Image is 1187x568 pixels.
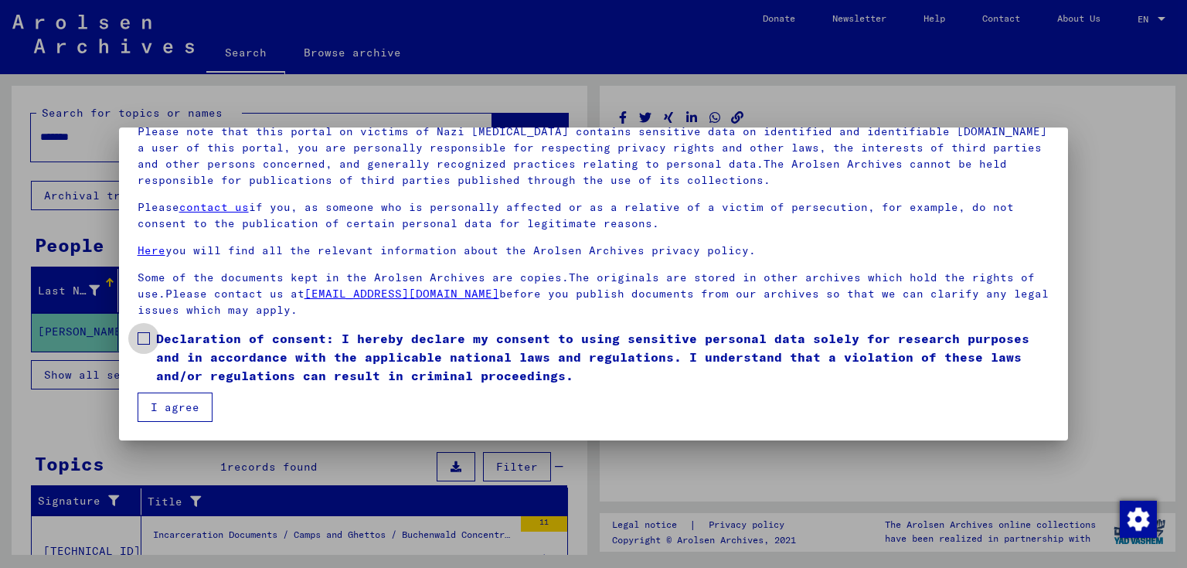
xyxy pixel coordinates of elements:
p: you will find all the relevant information about the Arolsen Archives privacy policy. [138,243,1050,259]
button: I agree [138,393,213,422]
span: Declaration of consent: I hereby declare my consent to using sensitive personal data solely for r... [156,329,1050,385]
p: Please if you, as someone who is personally affected or as a relative of a victim of persecution,... [138,199,1050,232]
a: [EMAIL_ADDRESS][DOMAIN_NAME] [304,287,499,301]
p: Some of the documents kept in the Arolsen Archives are copies.The originals are stored in other a... [138,270,1050,318]
a: contact us [179,200,249,214]
p: Please note that this portal on victims of Nazi [MEDICAL_DATA] contains sensitive data on identif... [138,124,1050,189]
img: Внести поправки в соглашение [1120,501,1157,538]
a: Here [138,243,165,257]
